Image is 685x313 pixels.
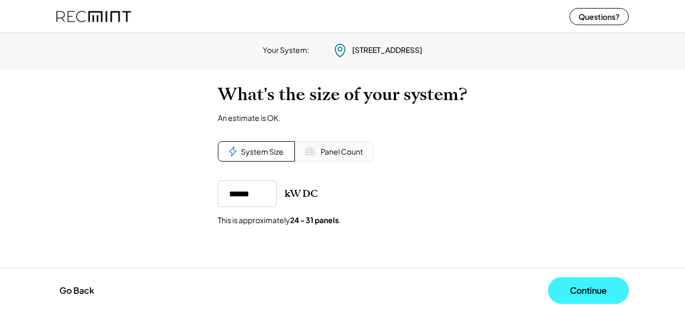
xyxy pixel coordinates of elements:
div: Panel Count [321,147,363,157]
div: kW DC [285,187,318,200]
div: System Size [241,147,284,157]
img: Solar%20Panel%20Icon%20%281%29.svg [305,146,315,157]
button: Questions? [569,8,629,25]
div: An estimate is OK. [218,113,280,123]
h2: What's the size of your system? [218,84,467,105]
button: Continue [548,277,629,304]
img: recmint-logotype%403x%20%281%29.jpeg [56,2,131,30]
strong: 24 - 31 panels [290,215,339,225]
div: [STREET_ADDRESS] [352,45,422,56]
button: Go Back [56,279,97,302]
div: This is approximately . [218,215,341,226]
div: Your System: [263,45,309,56]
